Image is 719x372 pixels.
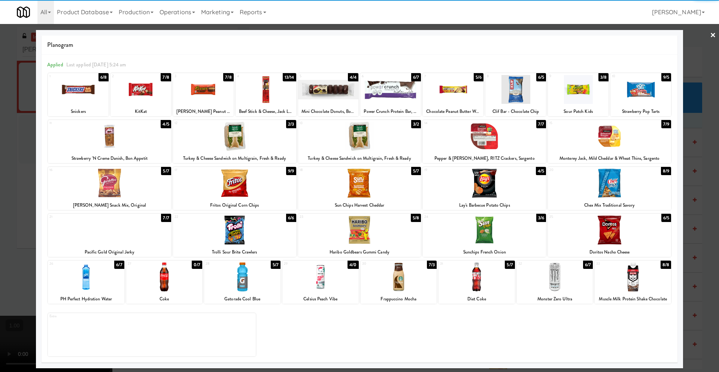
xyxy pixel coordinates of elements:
div: 270/7Coke [126,261,203,304]
div: 27/8KitKat [110,73,171,116]
div: 208/9Chex Mix Traditional Savory [548,167,671,210]
div: Mini Chocolate Donuts, Bon Appetit [299,107,358,116]
div: 13/14 [283,73,296,81]
div: 18 [300,167,359,173]
div: 30 [362,261,399,267]
div: Turkey & Cheese Sandwich on Multigrain, Fresh & Ready [298,154,421,163]
div: Monster Zero Ultra [518,294,592,304]
div: 28 [206,261,242,267]
img: Micromart [17,6,30,19]
div: KitKat [112,107,170,116]
div: KitKat [110,107,171,116]
div: Monster Zero Ultra [517,294,593,304]
div: 8/8 [661,261,671,269]
div: 8 [487,73,516,79]
div: 20 [549,167,609,173]
a: × [710,24,716,47]
div: Sour Patch Kids [548,107,609,116]
div: 285/7Gatorade Cool Blue [204,261,280,304]
div: Turkey & Cheese Sandwich on Multigrain, Fresh & Ready [299,154,420,163]
div: Snickers [48,107,109,116]
div: Beef Stick & Cheese, Jack Links [237,107,295,116]
div: 0/7 [192,261,202,269]
div: 4/4 [348,73,358,81]
div: Pacific Gold Original Jerky [49,247,170,257]
div: 3/2 [411,120,421,128]
div: 7/3 [427,261,437,269]
div: 5/8 [411,214,421,222]
div: 7 [424,73,453,79]
div: 86/5Clif Bar - Chocolate Chip [485,73,546,116]
div: 256/5Doritos Nacho Cheese [548,214,671,257]
div: Gatorade Cool Blue [204,294,280,304]
div: 7/8 [223,73,233,81]
div: Trolli Sour Brite Crawlers [173,247,296,257]
div: Frappuccino Mocha [361,294,437,304]
div: 25 [549,214,609,220]
div: 6/5 [536,73,546,81]
div: Extra [48,313,256,356]
div: 5/7 [161,167,171,175]
div: 338/8Muscle Milk Protein Shake Chocolate [595,261,671,304]
div: Turkey & Cheese Sandwich on Multigrain, Fresh & Ready [173,154,296,163]
div: 6/7 [114,261,124,269]
div: Coke [126,294,203,304]
div: 12 [175,120,234,126]
div: 6/7 [583,261,593,269]
div: Diet Coke [439,294,515,304]
div: Fritos Original Corn Chips [174,201,295,210]
div: 16/8Snickers [48,73,109,116]
div: Trolli Sour Brite Crawlers [174,247,295,257]
div: Chocolate Peanut Butter Wafer Protein Bar, FITCRUNCH [424,107,482,116]
div: 3 [175,73,203,79]
div: PH Perfect Hydration Water [49,294,123,304]
div: 2 [112,73,141,79]
div: 7/9 [661,120,671,128]
div: 5/7 [505,261,515,269]
div: 315/7Diet Coke [439,261,515,304]
div: Sour Patch Kids [549,107,607,116]
div: 7/7 [161,214,171,222]
div: 6/8 [98,73,109,81]
div: 235/8Haribo Goldbears Gummi Candy [298,214,421,257]
div: 9/9 [286,167,296,175]
div: Muscle Milk Protein Shake Chocolate [596,294,670,304]
div: [PERSON_NAME] Peanut Butter Cups [174,107,233,116]
div: Power Crunch Protein Bar, Triple Chocolate [361,107,420,116]
div: 5 [300,73,328,79]
div: Sunchips French Onion [424,247,545,257]
div: 122/3Turkey & Cheese Sandwich on Multigrain, Fresh & Ready [173,120,296,163]
span: Planogram [47,39,672,51]
div: 185/7Sun Chips Harvest Cheddar [298,167,421,210]
div: 3/6 [536,214,546,222]
div: Doritos Nacho Cheese [548,247,671,257]
div: Extra [49,313,152,319]
div: 8/9 [661,167,671,175]
div: 1 [49,73,78,79]
div: Muscle Milk Protein Shake Chocolate [595,294,671,304]
div: 147/7Pepper & [PERSON_NAME], RITZ Crackers, Sargento [423,120,546,163]
div: 157/9Monterey Jack, Mild Cheddar & Wheat Thins, Sargento [548,120,671,163]
div: 15 [549,120,609,126]
div: 29 [284,261,321,267]
div: 21 [49,214,109,220]
div: Clif Bar - Chocolate Chip [485,107,546,116]
div: 4 [237,73,266,79]
div: 413/14Beef Stick & Cheese, Jack Links [236,73,296,116]
div: 17 [175,167,234,173]
div: 266/7PH Perfect Hydration Water [48,261,124,304]
div: Chocolate Peanut Butter Wafer Protein Bar, FITCRUNCH [423,107,483,116]
div: 114/5Strawberry 'N Creme Danish, Bon Appetit [48,120,171,163]
div: PH Perfect Hydration Water [48,294,124,304]
div: 7/8 [161,73,171,81]
div: Strawberry Pop Tarts [612,107,670,116]
div: 27 [128,261,164,267]
div: 13 [300,120,359,126]
div: Fritos Original Corn Chips [173,201,296,210]
div: Sun Chips Harvest Cheddar [299,201,420,210]
div: 6/7 [411,73,421,81]
div: 7/7 [536,120,546,128]
div: 10 [612,73,641,79]
div: Monterey Jack, Mild Cheddar & Wheat Thins, Sargento [549,154,670,163]
div: 33 [596,261,633,267]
